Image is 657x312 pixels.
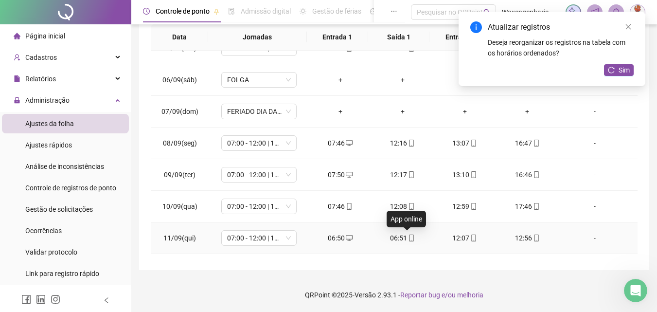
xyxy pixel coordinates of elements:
span: 07/09(dom) [161,108,198,115]
span: dashboard [370,8,377,15]
div: + [317,74,364,85]
div: - [566,233,623,243]
span: mobile [469,171,477,178]
span: mobile [532,140,540,147]
span: desktop [345,140,353,147]
span: mobile [532,171,540,178]
span: notification [590,8,599,17]
span: mobile [407,235,415,241]
div: + [442,106,488,117]
div: 07:50 [317,169,364,180]
img: sparkle-icon.fc2bf0ac1784a2077858766a79e2daf3.svg [568,7,579,18]
span: file-done [228,8,235,15]
div: + [442,74,488,85]
span: clock-circle [143,8,150,15]
span: Sim [619,65,630,75]
span: 07:00 - 12:00 | 13:00 - 17:00 [227,199,291,214]
span: left [103,297,110,304]
div: Deseja reorganizar os registros na tabela com os horários ordenados? [488,37,634,58]
span: Controle de ponto [156,7,210,15]
span: mobile [532,203,540,210]
span: desktop [345,235,353,241]
span: mobile [469,235,477,241]
span: info-circle [470,21,482,33]
button: Sim [604,64,634,76]
span: close [625,23,632,30]
span: mobile [407,140,415,147]
div: Atualizar registros [488,21,634,33]
span: search [483,9,491,16]
span: Ajustes rápidos [25,141,72,149]
span: reload [608,67,615,73]
span: FOLGA [227,73,291,87]
span: ellipsis [391,8,397,15]
span: 06/09(sáb) [162,76,197,84]
span: 09/09(ter) [164,171,195,179]
div: - [566,169,623,180]
span: Página inicial [25,32,65,40]
div: - [566,106,623,117]
div: + [504,106,550,117]
span: linkedin [36,294,46,304]
footer: QRPoint © 2025 - 2.93.1 - [131,278,657,312]
div: 13:07 [442,138,488,148]
span: bell [612,8,621,17]
div: 13:10 [442,169,488,180]
span: Woxengenharia - WOX ENGENHARIA [502,7,560,18]
span: facebook [21,294,31,304]
div: + [379,74,426,85]
span: 07:00 - 12:00 | 13:00 - 17:00 [227,231,291,245]
span: pushpin [213,9,219,15]
span: file [14,75,20,82]
span: 07:00 - 12:00 | 13:00 - 17:00 [227,167,291,182]
span: mobile [407,203,415,210]
span: mobile [469,203,477,210]
th: Data [151,24,208,51]
span: Gestão de férias [312,7,361,15]
span: lock [14,97,20,104]
span: Validar protocolo [25,248,77,256]
span: Relatórios [25,75,56,83]
iframe: Intercom live chat [624,279,647,302]
span: sun [300,8,306,15]
span: mobile [345,203,353,210]
span: Admissão digital [241,7,291,15]
span: 08/09(seg) [163,139,197,147]
span: FERIADO DIA DA INDEPENDÊNCIA [227,104,291,119]
span: Versão [355,291,376,299]
span: Ocorrências [25,227,62,235]
th: Saída 1 [368,24,429,51]
span: 10/09(qua) [162,202,197,210]
span: user-add [14,54,20,61]
div: 16:47 [504,138,550,148]
div: 16:46 [504,169,550,180]
div: + [379,106,426,117]
div: 12:59 [442,201,488,212]
div: 12:17 [379,169,426,180]
span: mobile [532,235,540,241]
span: Ajustes da folha [25,120,74,128]
span: Administração [25,96,70,104]
th: Entrada 1 [307,24,368,51]
span: Controle de registros de ponto [25,184,116,192]
span: mobile [407,171,415,178]
div: + [317,106,364,117]
th: Entrada 2 [429,24,491,51]
th: Jornadas [208,24,307,51]
span: Cadastros [25,54,57,61]
div: 12:56 [504,233,550,243]
a: Close [623,21,634,32]
span: Gestão de solicitações [25,205,93,213]
span: desktop [345,171,353,178]
span: 11/09(qui) [163,234,196,242]
span: Reportar bug e/ou melhoria [400,291,483,299]
span: Link para registro rápido [25,270,99,277]
span: Análise de inconsistências [25,163,104,170]
div: App online [387,211,426,227]
div: - [566,201,623,212]
div: 12:07 [442,233,488,243]
span: 07:00 - 12:00 | 13:00 - 17:00 [227,136,291,150]
div: 07:46 [317,201,364,212]
span: mobile [469,140,477,147]
span: home [14,33,20,39]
